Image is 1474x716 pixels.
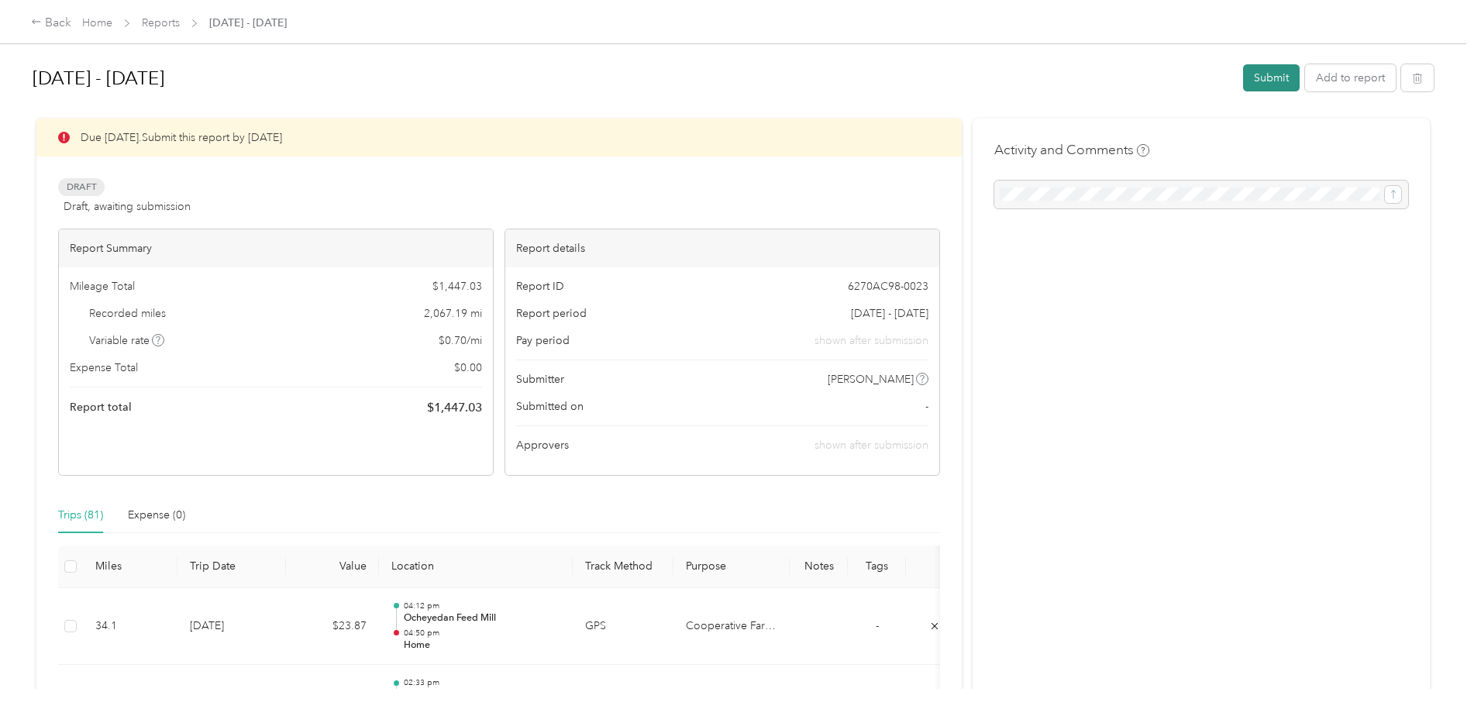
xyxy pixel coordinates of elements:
[142,16,180,29] a: Reports
[673,588,790,666] td: Cooperative Farmers Elevator (CFE)
[439,332,482,349] span: $ 0.70 / mi
[58,507,103,524] div: Trips (81)
[286,588,379,666] td: $23.87
[404,611,560,625] p: Ocheyedan Feed Mill
[209,15,287,31] span: [DATE] - [DATE]
[404,677,560,688] p: 02:33 pm
[59,229,493,267] div: Report Summary
[177,588,286,666] td: [DATE]
[994,140,1149,160] h4: Activity and Comments
[33,60,1232,97] h1: Sep 1 - 30, 2025
[790,546,848,588] th: Notes
[516,278,564,294] span: Report ID
[925,398,928,415] span: -
[36,119,962,157] div: Due [DATE]. Submit this report by [DATE]
[70,278,135,294] span: Mileage Total
[516,398,584,415] span: Submitted on
[424,305,482,322] span: 2,067.19 mi
[31,14,71,33] div: Back
[848,278,928,294] span: 6270AC98-0023
[573,588,673,666] td: GPS
[814,439,928,452] span: shown after submission
[70,399,132,415] span: Report total
[70,360,138,376] span: Expense Total
[404,601,560,611] p: 04:12 pm
[848,546,906,588] th: Tags
[814,332,928,349] span: shown after submission
[89,332,165,349] span: Variable rate
[83,546,177,588] th: Miles
[64,198,191,215] span: Draft, awaiting submission
[427,398,482,417] span: $ 1,447.03
[89,305,166,322] span: Recorded miles
[379,546,573,588] th: Location
[516,305,587,322] span: Report period
[505,229,939,267] div: Report details
[673,546,790,588] th: Purpose
[404,628,560,639] p: 04:50 pm
[516,437,569,453] span: Approvers
[573,546,673,588] th: Track Method
[83,588,177,666] td: 34.1
[404,688,560,702] p: [PERSON_NAME] Office
[1243,64,1300,91] button: Submit
[516,371,564,387] span: Submitter
[82,16,112,29] a: Home
[876,619,879,632] span: -
[454,360,482,376] span: $ 0.00
[1305,64,1396,91] button: Add to report
[828,371,914,387] span: [PERSON_NAME]
[432,278,482,294] span: $ 1,447.03
[128,507,185,524] div: Expense (0)
[1387,629,1474,716] iframe: Everlance-gr Chat Button Frame
[177,546,286,588] th: Trip Date
[851,305,928,322] span: [DATE] - [DATE]
[58,178,105,196] span: Draft
[286,546,379,588] th: Value
[516,332,570,349] span: Pay period
[404,639,560,652] p: Home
